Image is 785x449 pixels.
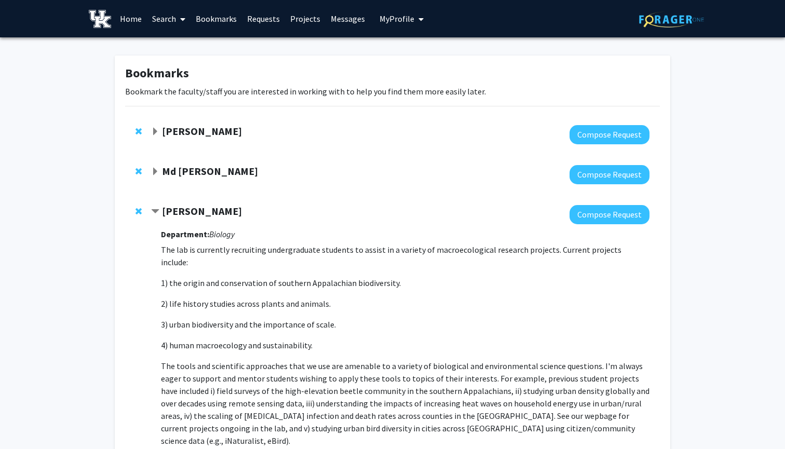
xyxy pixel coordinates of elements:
h1: Bookmarks [125,66,660,81]
span: Remove Joseph Burger from bookmarks [136,207,142,215]
a: Requests [242,1,285,37]
span: Remove Samantha Zambuto from bookmarks [136,127,142,135]
button: Compose Request to Samantha Zambuto [570,125,649,144]
a: Bookmarks [191,1,242,37]
i: Biology [209,229,235,239]
p: The lab is currently recruiting undergraduate students to assist in a variety of macroecological ... [161,243,649,268]
strong: [PERSON_NAME] [162,125,242,138]
button: Compose Request to Joseph Burger [570,205,649,224]
button: Compose Request to Md Eunus Ali [570,165,649,184]
strong: [PERSON_NAME] [162,205,242,217]
span: My Profile [380,13,414,24]
img: ForagerOne Logo [639,11,704,28]
a: Messages [326,1,370,37]
a: Home [115,1,147,37]
p: 4) human macroecology and sustainability. [161,339,649,351]
p: 3) urban biodiversity and the importance of scale. [161,318,649,331]
strong: Md [PERSON_NAME] [162,165,258,178]
a: Search [147,1,191,37]
img: University of Kentucky Logo [89,10,111,28]
strong: Department: [161,229,209,239]
span: Contract Joseph Burger Bookmark [151,208,159,216]
p: 2) life history studies across plants and animals. [161,297,649,310]
span: Expand Md Eunus Ali Bookmark [151,168,159,176]
iframe: Chat [8,402,44,441]
span: Remove Md Eunus Ali from bookmarks [136,167,142,175]
p: Bookmark the faculty/staff you are interested in working with to help you find them more easily l... [125,85,660,98]
a: Projects [285,1,326,37]
p: 1) the origin and conservation of southern Appalachian biodiversity. [161,277,649,289]
span: Expand Samantha Zambuto Bookmark [151,128,159,136]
